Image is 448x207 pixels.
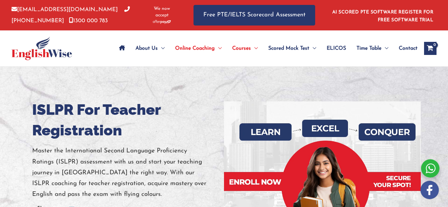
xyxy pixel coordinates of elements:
[227,37,263,60] a: CoursesMenu Toggle
[399,37,417,60] span: Contact
[263,37,321,60] a: Scored Mock TestMenu Toggle
[11,37,72,60] img: cropped-ew-logo
[424,42,437,55] a: View Shopping Cart, empty
[153,20,171,24] img: Afterpay-Logo
[69,18,108,24] a: 1300 000 783
[232,37,251,60] span: Courses
[309,37,316,60] span: Menu Toggle
[11,7,118,12] a: [EMAIL_ADDRESS][DOMAIN_NAME]
[251,37,258,60] span: Menu Toggle
[130,37,170,60] a: About UsMenu Toggle
[11,7,130,23] a: [PHONE_NUMBER]
[332,10,434,23] a: AI SCORED PTE SOFTWARE REGISTER FOR FREE SOFTWARE TRIAL
[394,37,417,60] a: Contact
[32,146,219,200] p: Master the International Second Language Proficiency Ratings (ISLPR) assessment with us and start...
[268,37,309,60] span: Scored Mock Test
[351,37,394,60] a: Time TableMenu Toggle
[158,37,165,60] span: Menu Toggle
[321,37,351,60] a: ELICOS
[215,37,222,60] span: Menu Toggle
[356,37,381,60] span: Time Table
[32,99,219,141] h1: ISLPR For Teacher Registration
[420,181,439,199] img: white-facebook.png
[193,5,315,26] a: Free PTE/IELTS Scorecard Assessment
[327,37,346,60] span: ELICOS
[328,5,437,26] aside: Header Widget 1
[170,37,227,60] a: Online CoachingMenu Toggle
[381,37,388,60] span: Menu Toggle
[147,6,177,19] span: We now accept
[135,37,158,60] span: About Us
[114,37,417,60] nav: Site Navigation: Main Menu
[175,37,215,60] span: Online Coaching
